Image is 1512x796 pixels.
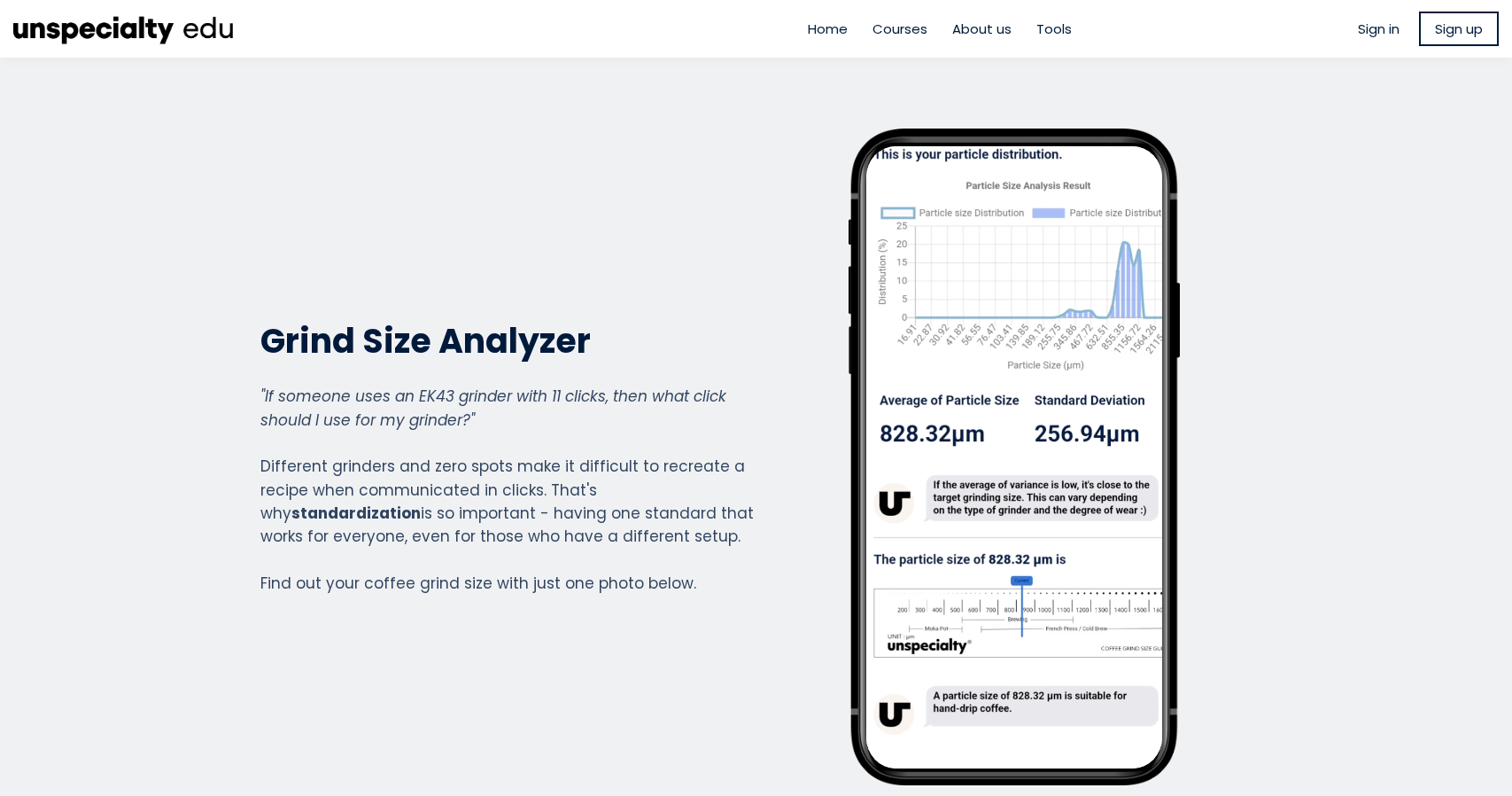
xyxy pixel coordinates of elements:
div: Different grinders and zero spots make it difficult to recreate a recipe when communicated in cli... [260,385,755,595]
em: "If someone uses an EK43 grinder with 11 clicks, then what click should I use for my grinder?" [260,386,726,430]
a: Home [808,19,848,39]
a: Tools [1036,19,1072,39]
a: Courses [872,19,927,39]
span: Sign up [1435,19,1483,39]
a: Sign in [1358,19,1400,39]
strong: standardization [291,503,421,524]
a: Sign up [1419,12,1499,46]
h2: Grind Size Analyzer [260,319,755,363]
a: About us [952,19,1012,39]
img: ec8cb47d53a36d742fcbd71bcb90b6e6.png [13,9,235,49]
